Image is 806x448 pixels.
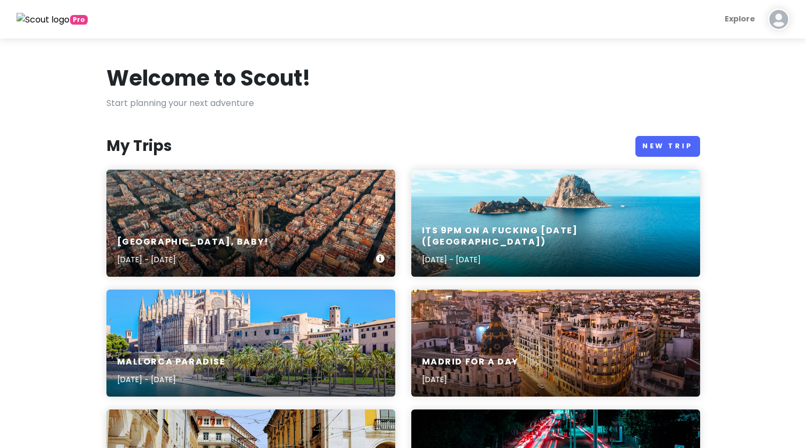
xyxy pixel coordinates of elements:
[106,96,700,110] p: Start planning your next adventure
[117,374,226,385] p: [DATE] - [DATE]
[17,12,88,26] a: Pro
[17,13,70,27] img: Scout logo
[422,356,519,368] h6: Madrid for a Day
[106,170,395,277] a: aerial view of city buildings during daytime[GEOGRAPHIC_DATA], Baby![DATE] - [DATE]
[117,237,269,248] h6: [GEOGRAPHIC_DATA], Baby!
[720,9,759,29] a: Explore
[106,290,395,397] a: brown concrete building near body of water during daytimeMallorca Paradise[DATE] - [DATE]
[106,64,311,92] h1: Welcome to Scout!
[768,9,789,30] img: User profile
[117,356,226,368] h6: Mallorca Paradise
[411,290,700,397] a: aerial photography of vehicles passing between high rise buildingsMadrid for a Day[DATE]
[635,136,700,157] a: New Trip
[106,136,172,156] h3: My Trips
[422,374,519,385] p: [DATE]
[117,254,269,265] p: [DATE] - [DATE]
[422,225,689,248] h6: ITS 9PM ON A FUCKING [DATE] ([GEOGRAPHIC_DATA])
[70,15,88,25] span: greetings, globetrotter
[422,254,689,265] p: [DATE] - [DATE]
[411,170,700,277] a: gray and brown rock formation on blue sea under blue sky during daytimeITS 9PM ON A FUCKING [DATE...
